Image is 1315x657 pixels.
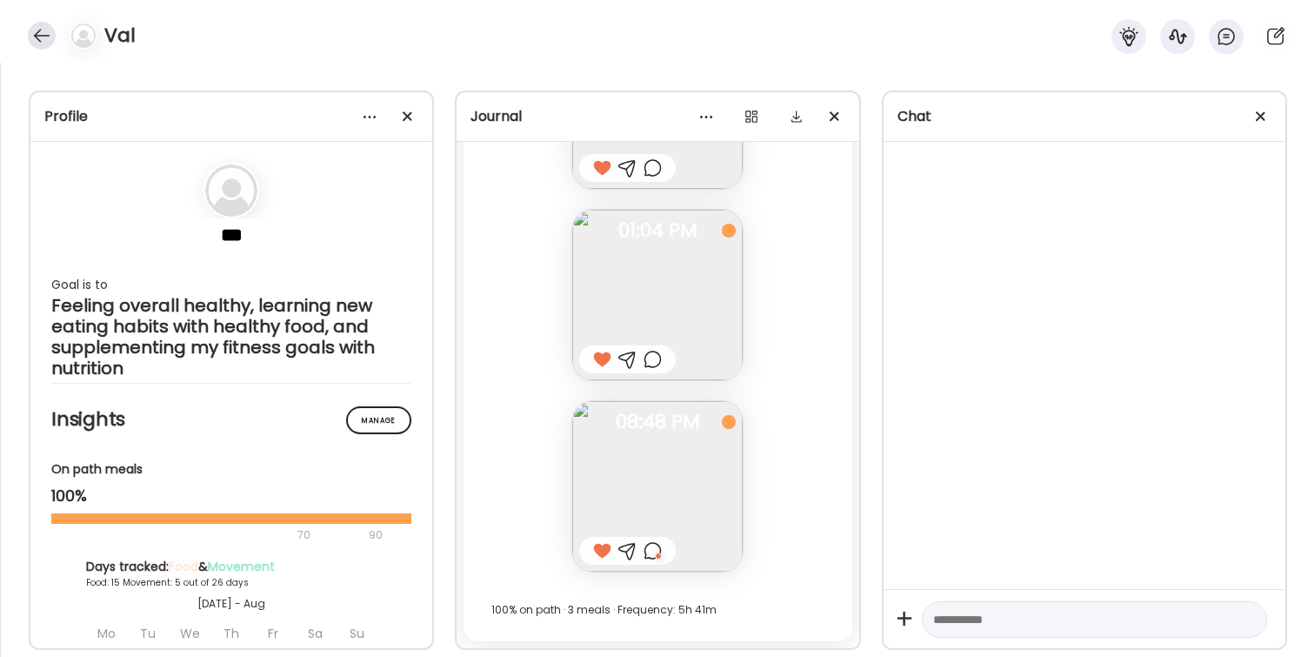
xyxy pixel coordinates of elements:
[572,401,743,572] img: images%2FpdzErkYIq2RVV5q7Kvbq58pGrfp1%2FAZdaZ1zRtQDZ8Q1v7mey%2FwZq1ihZufdaZFeLIhzMP_240
[86,576,377,589] div: Food: 15 Movement: 5 out of 26 days
[86,558,377,576] div: Days tracked: &
[572,223,743,238] span: 01:04 PM
[71,23,96,48] img: bg-avatar-default.svg
[170,619,209,648] div: We
[129,619,167,648] div: Tu
[212,619,250,648] div: Th
[51,295,411,379] div: Feeling overall healthy, learning new eating habits with healthy food, and supplementing my fitne...
[346,406,411,434] div: Manage
[254,619,292,648] div: Fr
[86,596,377,612] div: [DATE] - Aug
[169,558,198,575] span: Food
[491,600,824,620] div: 100% on path · 3 meals · Frequency: 5h 41m
[572,210,743,380] img: images%2FpdzErkYIq2RVV5q7Kvbq58pGrfp1%2FYK6rrQ1WVYKlQBVxrKWM%2FkdTlExHrMzvD7BchX4Qv_240
[898,106,1272,127] div: Chat
[471,106,844,127] div: Journal
[51,460,411,479] div: On path meals
[296,619,334,648] div: Sa
[104,22,136,50] h4: Val
[51,525,364,546] div: 70
[51,274,411,295] div: Goal is to
[337,619,376,648] div: Su
[572,414,743,430] span: 08:48 PM
[44,106,418,127] div: Profile
[205,164,257,217] img: bg-avatar-default.svg
[51,486,411,506] div: 100%
[367,525,384,546] div: 90
[87,619,125,648] div: Mo
[208,558,275,575] span: Movement
[51,406,411,432] h2: Insights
